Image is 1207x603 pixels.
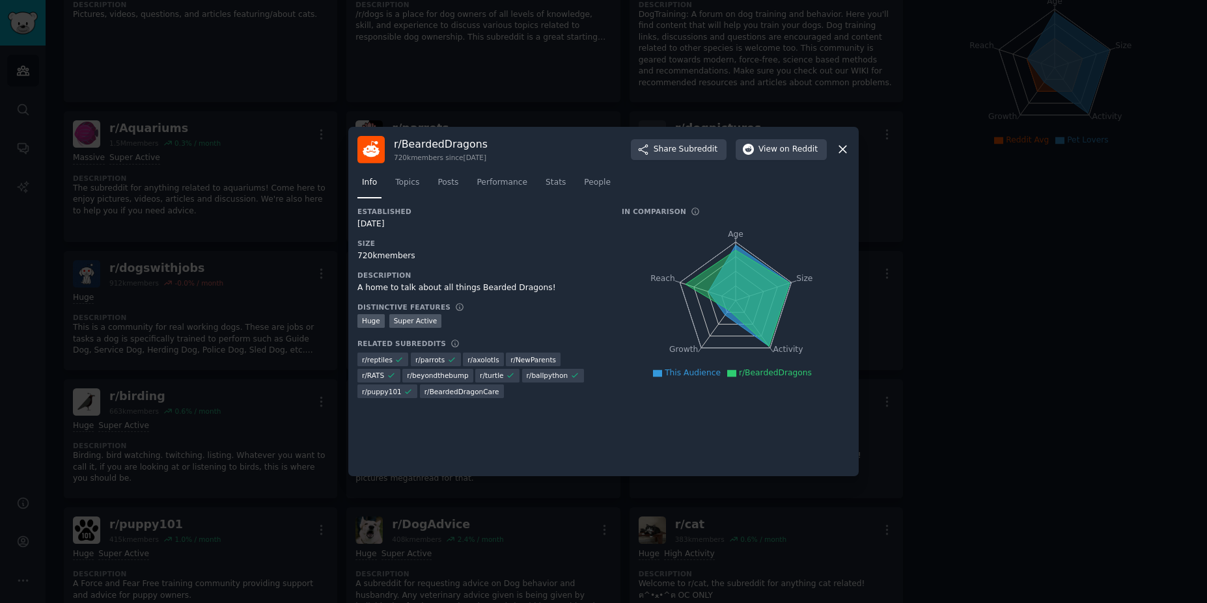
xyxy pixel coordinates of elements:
[773,345,803,354] tspan: Activity
[477,177,527,189] span: Performance
[728,230,743,239] tspan: Age
[424,387,499,396] span: r/ BeardedDragonCare
[669,345,698,354] tspan: Growth
[357,207,603,216] h3: Established
[654,144,717,155] span: Share
[650,273,675,282] tspan: Reach
[622,207,686,216] h3: In Comparison
[780,144,818,155] span: on Reddit
[394,137,488,151] h3: r/ BeardedDragons
[796,273,812,282] tspan: Size
[467,355,499,364] span: r/ axolotls
[357,302,451,312] h3: Distinctive Features
[389,314,442,328] div: Super Active
[391,172,424,199] a: Topics
[357,271,603,280] h3: Description
[357,239,603,248] h3: Size
[415,355,445,364] span: r/ parrots
[357,172,382,199] a: Info
[679,144,717,155] span: Subreddit
[395,177,419,189] span: Topics
[736,139,827,160] button: Viewon Reddit
[362,371,384,380] span: r/ RATS
[472,172,532,199] a: Performance
[546,177,566,189] span: Stats
[357,250,603,262] div: 720k members
[579,172,615,199] a: People
[362,387,402,396] span: r/ puppy101
[357,219,603,230] div: [DATE]
[510,355,556,364] span: r/ NewParents
[480,371,503,380] span: r/ turtle
[758,144,818,155] span: View
[357,314,385,328] div: Huge
[584,177,611,189] span: People
[394,153,488,162] div: 720k members since [DATE]
[357,339,446,348] h3: Related Subreddits
[665,368,721,377] span: This Audience
[357,282,603,294] div: A home to talk about all things Bearded Dragons!
[541,172,570,199] a: Stats
[362,177,377,189] span: Info
[407,371,468,380] span: r/ beyondthebump
[433,172,463,199] a: Posts
[357,136,385,163] img: BeardedDragons
[739,368,812,377] span: r/BeardedDragons
[631,139,727,160] button: ShareSubreddit
[527,371,568,380] span: r/ ballpython
[437,177,458,189] span: Posts
[362,355,393,364] span: r/ reptiles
